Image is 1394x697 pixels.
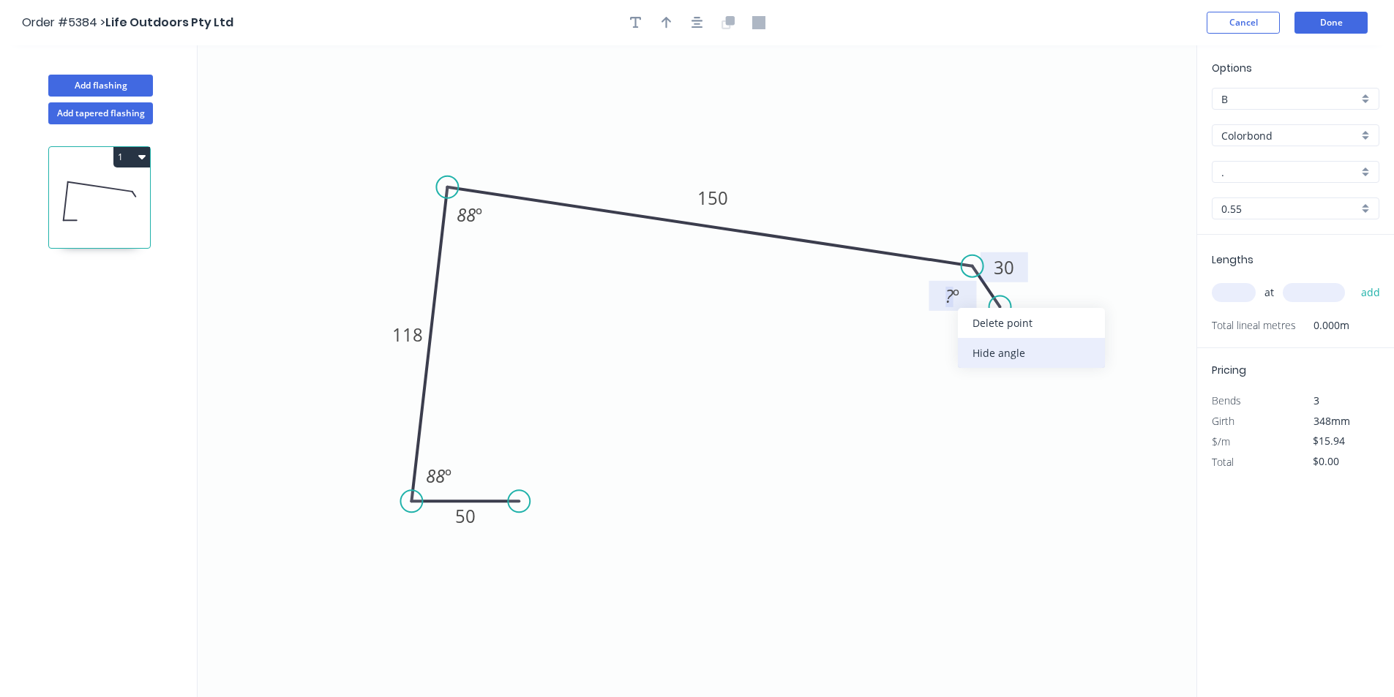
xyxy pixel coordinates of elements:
span: 348mm [1314,414,1350,428]
div: Delete point [958,308,1105,338]
span: Total lineal metres [1212,315,1296,336]
span: Pricing [1212,363,1246,377]
tspan: 50 [455,504,476,528]
button: Done [1294,12,1368,34]
button: add [1354,280,1388,305]
input: Colour [1221,165,1358,180]
button: Cancel [1207,12,1280,34]
span: Options [1212,61,1252,75]
span: at [1264,282,1274,303]
span: Life Outdoors Pty Ltd [105,14,233,31]
span: 0.000m [1296,315,1349,336]
tspan: 30 [994,255,1014,279]
tspan: º [445,464,451,488]
tspan: º [953,284,959,308]
button: Add flashing [48,75,153,97]
tspan: 88 [426,464,445,488]
div: Hide angle [958,338,1105,368]
span: Bends [1212,393,1241,407]
span: Girth [1212,414,1234,428]
svg: 0 [198,45,1196,697]
input: Price level [1221,91,1358,107]
tspan: º [476,203,482,227]
span: 3 [1314,393,1319,407]
input: Material [1221,128,1358,143]
button: 1 [113,147,150,167]
tspan: 118 [392,323,423,347]
span: $/m [1212,434,1230,448]
span: Total [1212,455,1234,469]
input: Thickness [1221,201,1358,216]
span: Lengths [1212,252,1254,267]
tspan: 88 [457,203,476,227]
tspan: ? [945,284,953,308]
span: Order #5384 > [22,14,105,31]
button: Add tapered flashing [48,102,153,124]
tspan: 150 [697,186,728,210]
